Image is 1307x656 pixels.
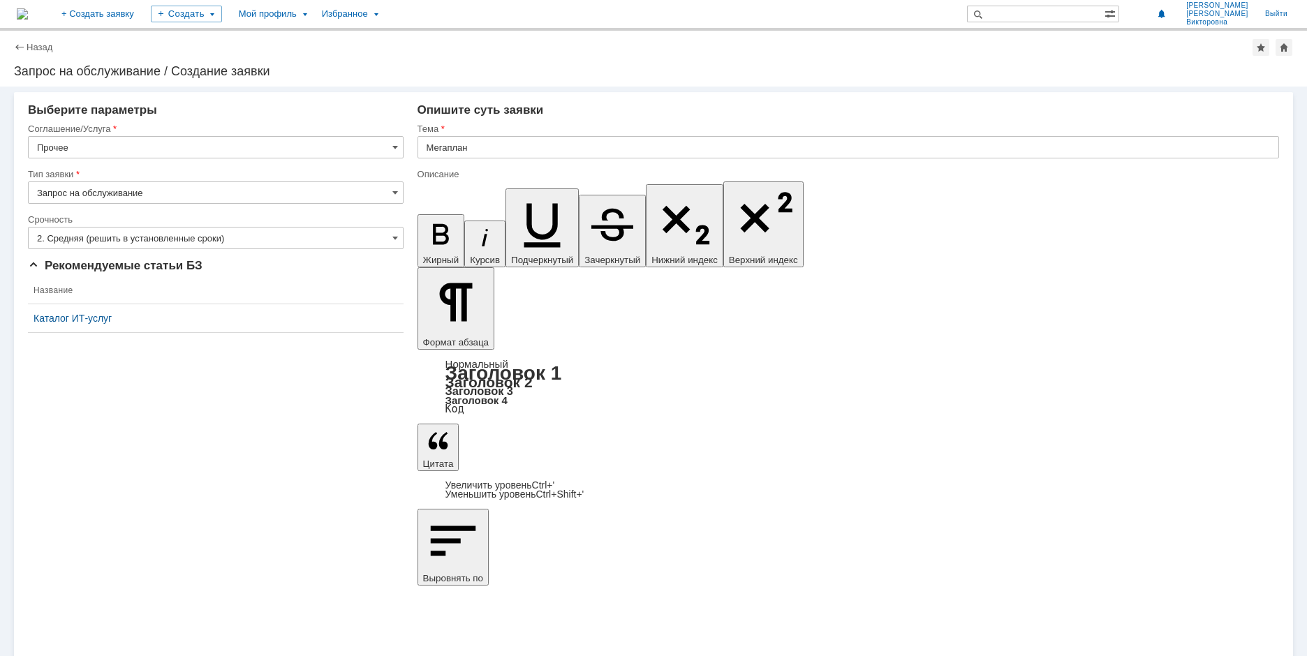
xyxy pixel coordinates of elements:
a: Increase [445,479,555,491]
button: Подчеркнутый [505,188,579,267]
span: Зачеркнутый [584,255,640,265]
img: logo [17,8,28,20]
a: Заголовок 4 [445,394,508,406]
span: Верхний индекс [729,255,798,265]
a: Перейти на домашнюю страницу [17,8,28,20]
a: Заголовок 3 [445,385,513,397]
span: Нижний индекс [651,255,718,265]
a: Назад [27,42,52,52]
span: Опишите суть заявки [418,103,544,117]
span: Рекомендуемые статьи БЗ [28,259,202,272]
button: Жирный [418,214,465,267]
div: Тема [418,124,1276,133]
div: Запрос на обслуживание / Создание заявки [14,64,1293,78]
div: Описание [418,170,1276,179]
span: Викторовна [1186,18,1248,27]
div: Добавить в избранное [1253,39,1269,56]
a: Нормальный [445,358,508,370]
div: Сделать домашней страницей [1276,39,1292,56]
div: Тип заявки [28,170,401,179]
button: Формат абзаца [418,267,494,350]
span: Ctrl+Shift+' [536,489,584,500]
button: Верхний индекс [723,181,804,267]
button: Курсив [464,221,505,267]
div: Соглашение/Услуга [28,124,401,133]
span: [PERSON_NAME] [1186,10,1248,18]
th: Название [28,277,404,304]
a: Заголовок 1 [445,362,562,384]
div: Цитата [418,481,1279,499]
button: Зачеркнутый [579,195,646,267]
button: Цитата [418,424,459,471]
span: Подчеркнутый [511,255,573,265]
div: Создать [151,6,222,22]
span: Выберите параметры [28,103,157,117]
a: Каталог ИТ-услуг [34,313,398,324]
a: Decrease [445,489,584,500]
span: Курсив [470,255,500,265]
button: Нижний индекс [646,184,723,267]
button: Выровнять по [418,509,489,586]
span: Цитата [423,459,454,469]
div: Срочность [28,215,401,224]
div: Формат абзаца [418,359,1279,414]
span: Жирный [423,255,459,265]
span: [PERSON_NAME] [1186,1,1248,10]
span: Ctrl+' [532,479,555,491]
a: Заголовок 2 [445,374,533,390]
span: Расширенный поиск [1105,6,1118,20]
a: Код [445,403,464,415]
span: Формат абзаца [423,337,489,348]
span: Выровнять по [423,573,483,583]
